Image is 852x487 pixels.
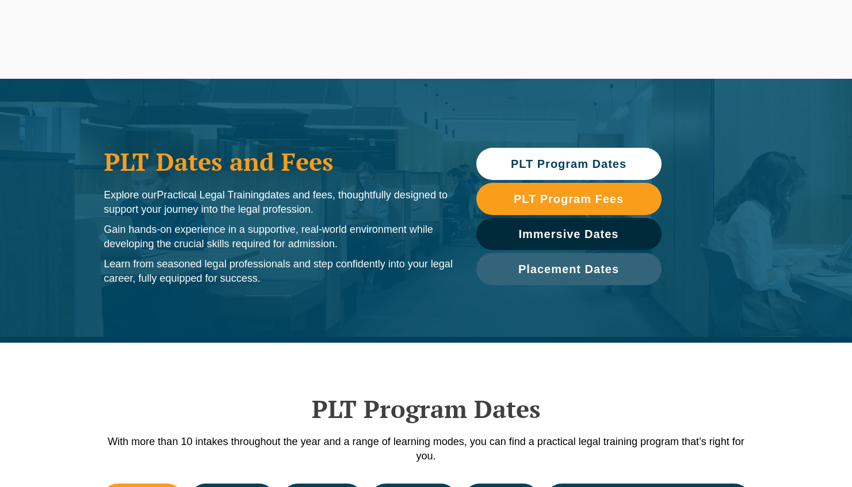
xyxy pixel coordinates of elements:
a: PLT Program Fees [476,183,662,215]
p: Gain hands-on experience in a supportive, real-world environment while developing the crucial ski... [104,223,453,251]
a: PLT Program Dates [476,148,662,180]
p: Learn from seasoned legal professionals and step confidently into your legal career, fully equipp... [104,257,453,286]
a: Placement Dates [476,253,662,285]
p: With more than 10 intakes throughout the year and a range of learning modes, you can find a pract... [98,435,754,463]
span: PLT Program Dates [511,158,626,170]
a: Immersive Dates [476,218,662,250]
span: Placement Dates [518,263,619,275]
h1: PLT Dates and Fees [104,147,453,176]
p: Explore our dates and fees, thoughtfully designed to support your journey into the legal profession. [104,188,453,217]
span: PLT Program Fees [514,193,624,205]
span: Immersive Dates [519,228,619,240]
h2: PLT Program Dates [98,394,754,423]
span: Practical Legal Training [157,189,265,201]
